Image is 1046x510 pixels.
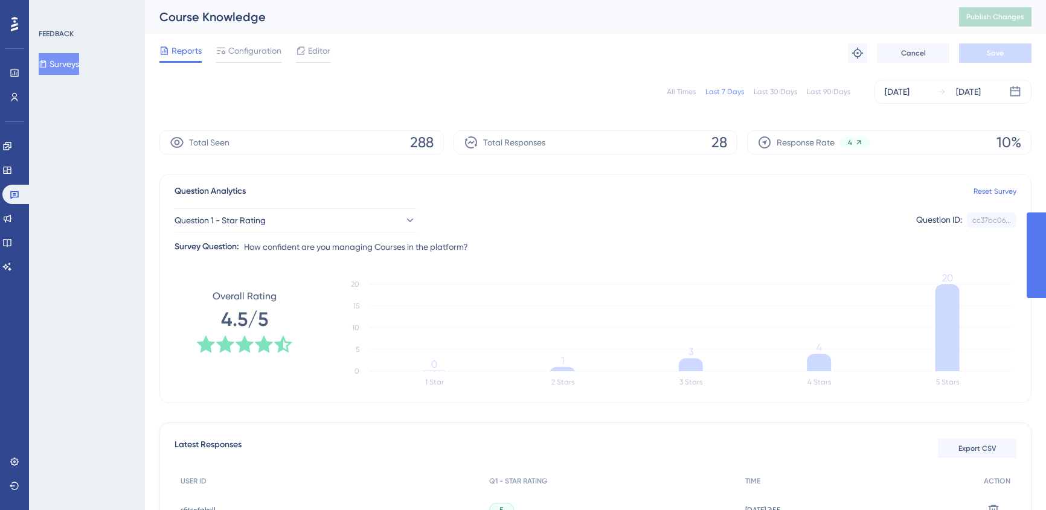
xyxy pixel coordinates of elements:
div: Survey Question: [175,240,239,254]
text: 3 Stars [679,378,702,386]
span: USER ID [181,476,207,486]
tspan: 1 [561,355,564,366]
span: Export CSV [958,444,996,453]
span: How confident are you managing Courses in the platform? [244,240,468,254]
span: Reports [172,43,202,58]
text: 1 Star [425,378,444,386]
span: 10% [996,133,1021,152]
div: Last 30 Days [754,87,797,97]
button: Cancel [877,43,949,63]
text: 5 Stars [936,378,959,386]
div: Course Knowledge [159,8,929,25]
span: Editor [308,43,330,58]
tspan: 20 [351,280,359,288]
span: Overall Rating [213,289,277,304]
button: Surveys [39,53,79,75]
div: [DATE] [956,84,981,99]
span: 28 [711,133,727,152]
span: ACTION [984,476,1010,486]
span: Configuration [228,43,281,58]
span: Save [987,48,1004,58]
tspan: 10 [352,324,359,332]
button: Publish Changes [959,7,1032,27]
div: Last 7 Days [705,87,744,97]
tspan: 0 [355,367,359,375]
div: Question ID: [916,212,962,228]
span: Latest Responses [175,438,242,459]
tspan: 20 [942,272,953,284]
button: Question 1 - Star Rating [175,208,416,232]
span: Cancel [901,48,926,58]
span: Total Seen [189,135,229,150]
tspan: 3 [688,346,693,357]
tspan: 5 [356,345,359,354]
span: 4.5/5 [221,306,268,333]
tspan: 4 [817,342,822,353]
iframe: UserGuiding AI Assistant Launcher [995,462,1032,499]
tspan: 0 [431,359,437,370]
text: 2 Stars [551,378,574,386]
span: Question Analytics [175,184,246,199]
span: Question 1 - Star Rating [175,213,266,228]
text: 4 Stars [807,378,831,386]
button: Export CSV [938,439,1016,458]
div: Last 90 Days [807,87,850,97]
tspan: 15 [353,302,359,310]
div: cc37bc06... [972,215,1011,225]
span: 288 [410,133,434,152]
button: Save [959,43,1032,63]
span: Total Responses [483,135,545,150]
div: FEEDBACK [39,29,74,39]
div: All Times [667,87,696,97]
span: Publish Changes [966,12,1024,22]
span: TIME [745,476,760,486]
span: Q1 - STAR RATING [489,476,547,486]
div: [DATE] [885,84,910,99]
a: Reset Survey [974,186,1016,196]
span: 4 [848,138,852,147]
span: Response Rate [777,135,835,150]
